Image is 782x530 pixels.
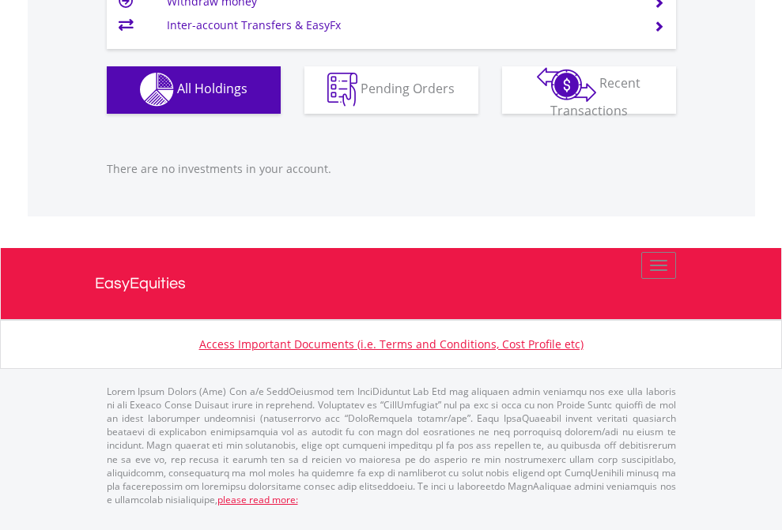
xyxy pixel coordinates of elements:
span: Pending Orders [361,80,455,97]
button: Recent Transactions [502,66,676,114]
td: Inter-account Transfers & EasyFx [167,13,634,37]
a: EasyEquities [95,248,688,319]
a: please read more: [217,493,298,506]
button: All Holdings [107,66,281,114]
a: Access Important Documents (i.e. Terms and Conditions, Cost Profile etc) [199,336,584,351]
button: Pending Orders [304,66,478,114]
p: Lorem Ipsum Dolors (Ame) Con a/e SeddOeiusmod tem InciDiduntut Lab Etd mag aliquaen admin veniamq... [107,385,676,506]
img: transactions-zar-wht.png [537,67,596,102]
span: Recent Transactions [550,74,641,119]
img: pending_instructions-wht.png [327,73,357,107]
p: There are no investments in your account. [107,161,676,177]
span: All Holdings [177,80,247,97]
img: holdings-wht.png [140,73,174,107]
